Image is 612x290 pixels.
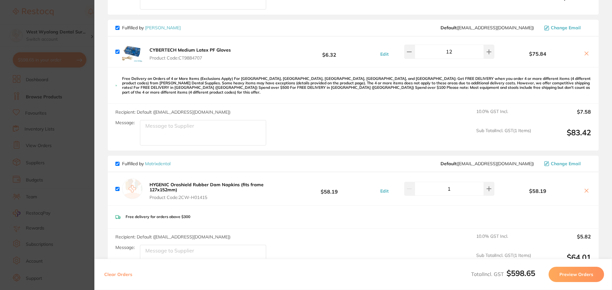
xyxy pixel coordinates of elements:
span: Recipient: Default ( [EMAIL_ADDRESS][DOMAIN_NAME] ) [115,234,230,240]
label: Message: [115,120,135,125]
output: $83.42 [536,128,591,145]
p: Fulfilled by [122,161,171,166]
output: $5.82 [536,234,591,248]
b: CYBERTECH Medium Latex PF Gloves [149,47,231,53]
output: $64.01 [536,253,591,270]
a: [PERSON_NAME] [145,25,181,31]
output: $7.58 [536,109,591,123]
b: $58.19 [496,188,579,194]
a: Matrixdental [145,161,171,166]
span: Change Email [551,25,581,30]
span: Product Code: 2CW-H01415 [149,195,280,200]
span: Sub Total Incl. GST ( 1 Items) [476,253,531,270]
span: Recipient: Default ( [EMAIL_ADDRESS][DOMAIN_NAME] ) [115,109,230,115]
span: save@adamdental.com.au [441,25,534,30]
span: 10.0 % GST Incl. [476,234,531,248]
b: HYGENIC Orashield Rubber Dam Napkins (fits frame 127x152mm) [149,182,264,193]
button: Edit [378,51,390,57]
span: Total Incl. GST [471,271,535,277]
img: b2dvcmZwcw [122,42,142,62]
button: Preview Orders [549,267,604,282]
button: Change Email [542,161,591,166]
b: Default [441,25,456,31]
span: Change Email [551,161,581,166]
button: Change Email [542,25,591,31]
span: 10.0 % GST Incl. [476,109,531,123]
b: $598.65 [506,268,535,278]
img: empty.jpg [122,179,142,199]
p: Fulfilled by [122,25,181,30]
b: $75.84 [496,51,579,57]
span: Sub Total Incl. GST ( 1 Items) [476,128,531,145]
button: CYBERTECH Medium Latex PF Gloves Product Code:CT9884707 [148,47,233,60]
b: Default [441,161,456,166]
button: HYGENIC Orashield Rubber Dam Napkins (fits frame 127x152mm) Product Code:2CW-H01415 [148,182,282,200]
label: Message: [115,245,135,250]
p: Free Delivery on Orders of 4 or More Items (Exclusions Apply) For [GEOGRAPHIC_DATA], [GEOGRAPHIC_... [122,76,591,95]
b: $6.32 [282,46,377,58]
b: $58.19 [282,183,377,195]
button: Edit [378,188,390,194]
span: Product Code: CT9884707 [149,55,231,60]
p: Free delivery for orders above $300 [126,215,190,219]
span: sales@matrixdental.com.au [441,161,534,166]
button: Clear Orders [102,267,134,282]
